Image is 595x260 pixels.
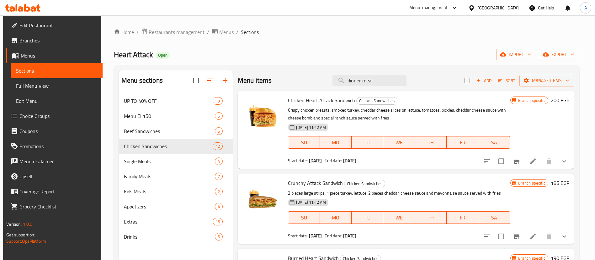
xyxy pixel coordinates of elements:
[119,139,233,154] div: Chicken Sandwiches12
[11,63,103,78] a: Sections
[477,4,519,11] div: [GEOGRAPHIC_DATA]
[560,158,568,165] svg: Show Choices
[320,136,352,149] button: MO
[215,203,223,210] div: items
[309,157,322,165] b: [DATE]
[509,229,524,244] button: Branch-specific-item
[119,229,233,244] div: Drinks5
[343,232,356,240] b: [DATE]
[497,76,517,86] button: Sort
[291,138,317,147] span: SU
[542,229,557,244] button: delete
[156,52,170,59] div: Open
[6,184,103,199] a: Coverage Report
[6,48,103,63] a: Menus
[288,211,320,224] button: SU
[294,199,328,205] span: [DATE] 11:42 AM
[119,154,233,169] div: Single Meals4
[417,213,444,222] span: TH
[383,211,415,224] button: WE
[124,97,213,105] div: UP TO 40% OFF
[354,138,381,147] span: TU
[213,98,222,104] span: 13
[461,74,474,87] span: Select section
[6,139,103,154] a: Promotions
[16,67,98,75] span: Sections
[119,93,233,108] div: UP TO 40% OFF13
[124,142,213,150] span: Chicken Sandwiches
[539,49,579,60] button: export
[121,76,163,85] h2: Menu sections
[215,128,222,134] span: 5
[6,108,103,124] a: Choice Groups
[344,180,385,187] span: Chicken Sandwiches
[447,211,478,224] button: FR
[496,49,536,60] button: import
[124,127,215,135] div: Beef Sandwiches
[124,233,215,241] span: Drinks
[6,231,35,239] span: Get support on:
[215,233,223,241] div: items
[516,180,548,186] span: Branch specific
[19,37,98,44] span: Branches
[136,28,139,36] li: /
[215,158,223,165] div: items
[19,127,98,135] span: Coupons
[474,76,494,86] button: Add
[309,232,322,240] b: [DATE]
[207,28,209,36] li: /
[114,28,579,36] nav: breadcrumb
[288,189,510,197] p: 2 pieces large strips, 1 piece turkey, lettuce, 2 pieces cheddar, cheese sauce and mayonnaise sau...
[215,158,222,164] span: 4
[124,173,215,180] div: Family Meals
[215,174,222,180] span: 7
[189,74,203,87] span: Select all sections
[243,96,283,136] img: Chicken Heart Attack Sandwich
[322,138,349,147] span: MO
[288,136,320,149] button: SU
[478,211,510,224] button: SA
[243,179,283,219] img: Crunchy Attack Sandwich
[203,73,218,88] span: Sort sections
[6,33,103,48] a: Branches
[519,75,574,86] button: Manage items
[475,77,492,84] span: Add
[498,77,515,84] span: Sort
[288,178,343,188] span: Crunchy Attack Sandwich
[16,82,98,90] span: Full Menu View
[495,155,508,168] span: Select to update
[288,96,355,105] span: Chicken Heart Attack Sandwich
[215,189,222,195] span: 2
[241,28,259,36] span: Sections
[215,112,223,120] div: items
[124,158,215,165] span: Single Meals
[557,154,572,169] button: show more
[213,143,222,149] span: 12
[509,154,524,169] button: Branch-specific-item
[11,93,103,108] a: Edit Menu
[544,51,574,58] span: export
[114,28,134,36] a: Home
[481,213,507,222] span: SA
[124,188,215,195] span: Kids Meals
[119,214,233,229] div: Extras16
[6,124,103,139] a: Coupons
[119,108,233,124] div: Menu El 1505
[288,106,510,122] p: Crispy chicken breasts, smoked turkey, cheddar cheese slices on lettuce, tomatoes, pickles, chedd...
[449,138,476,147] span: FR
[114,47,153,62] span: Heart Attack
[156,53,170,58] span: Open
[213,97,223,105] div: items
[6,154,103,169] a: Menu disclaimer
[501,51,531,58] span: import
[354,213,381,222] span: TU
[124,112,215,120] span: Menu El 150
[524,77,569,85] span: Manage items
[325,157,342,165] span: End date:
[294,124,328,130] span: [DATE] 11:42 AM
[551,179,569,187] h6: 185 EGP
[21,52,98,59] span: Menus
[542,154,557,169] button: delete
[557,229,572,244] button: show more
[288,232,308,240] span: Start date:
